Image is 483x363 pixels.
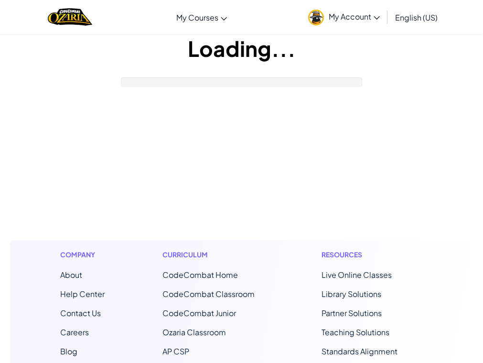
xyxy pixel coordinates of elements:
[303,2,385,32] a: My Account
[60,308,101,318] span: Contact Us
[48,7,92,27] a: Ozaria by CodeCombat logo
[322,289,381,299] a: Library Solutions
[162,270,238,280] span: CodeCombat Home
[172,4,232,30] a: My Courses
[162,250,264,260] h1: Curriculum
[60,289,105,299] a: Help Center
[162,308,236,318] a: CodeCombat Junior
[322,308,382,318] a: Partner Solutions
[390,4,442,30] a: English (US)
[322,270,392,280] a: Live Online Classes
[322,250,423,260] h1: Resources
[48,7,92,27] img: Home
[162,346,189,356] a: AP CSP
[395,12,438,22] span: English (US)
[176,12,218,22] span: My Courses
[329,11,380,22] span: My Account
[322,346,397,356] a: Standards Alignment
[60,327,89,337] a: Careers
[162,327,226,337] a: Ozaria Classroom
[60,270,82,280] a: About
[60,346,77,356] a: Blog
[162,289,255,299] a: CodeCombat Classroom
[308,10,324,25] img: avatar
[322,327,389,337] a: Teaching Solutions
[60,250,105,260] h1: Company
